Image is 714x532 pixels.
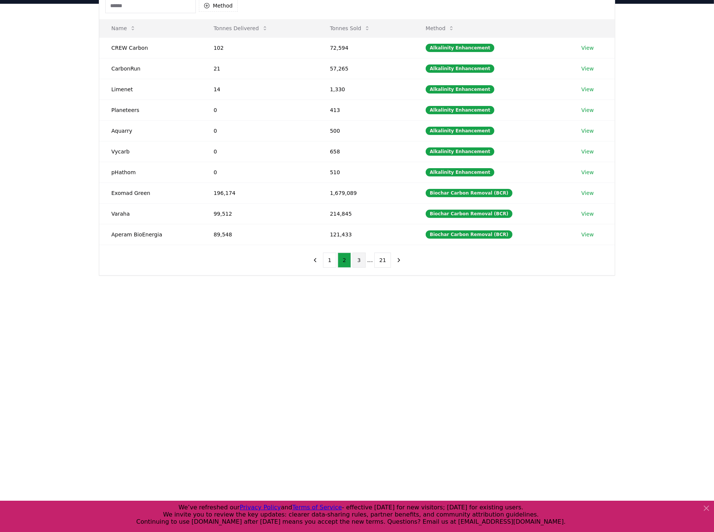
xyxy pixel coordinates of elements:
td: 1,330 [318,79,414,100]
td: 0 [202,162,318,182]
td: 57,265 [318,58,414,79]
td: Vycarb [99,141,202,162]
button: 21 [374,253,391,268]
a: View [582,210,594,218]
a: View [582,231,594,238]
a: View [582,169,594,176]
td: 658 [318,141,414,162]
a: View [582,44,594,52]
div: Alkalinity Enhancement [426,168,494,176]
td: 102 [202,37,318,58]
td: Aquarry [99,120,202,141]
li: ... [367,256,373,265]
td: 89,548 [202,224,318,245]
a: View [582,189,594,197]
td: Limenet [99,79,202,100]
button: 3 [352,253,366,268]
div: Alkalinity Enhancement [426,85,494,94]
td: 72,594 [318,37,414,58]
td: 214,845 [318,203,414,224]
a: View [582,127,594,135]
button: Tonnes Delivered [208,21,274,36]
td: CarbonRun [99,58,202,79]
td: 500 [318,120,414,141]
div: Alkalinity Enhancement [426,106,494,114]
td: Planeteers [99,100,202,120]
button: previous page [309,253,322,268]
div: Alkalinity Enhancement [426,64,494,73]
td: 1,679,089 [318,182,414,203]
td: 413 [318,100,414,120]
td: CREW Carbon [99,37,202,58]
td: 0 [202,141,318,162]
td: 0 [202,120,318,141]
td: 21 [202,58,318,79]
div: Alkalinity Enhancement [426,44,494,52]
td: Varaha [99,203,202,224]
a: View [582,148,594,155]
td: 121,433 [318,224,414,245]
a: View [582,106,594,114]
td: Exomad Green [99,182,202,203]
td: pHathom [99,162,202,182]
td: Aperam BioEnergia [99,224,202,245]
td: 0 [202,100,318,120]
td: 510 [318,162,414,182]
td: 99,512 [202,203,318,224]
button: next page [392,253,405,268]
button: Method [420,21,461,36]
div: Alkalinity Enhancement [426,127,494,135]
div: Biochar Carbon Removal (BCR) [426,189,512,197]
td: 196,174 [202,182,318,203]
button: 2 [338,253,351,268]
td: 14 [202,79,318,100]
div: Biochar Carbon Removal (BCR) [426,210,512,218]
div: Biochar Carbon Removal (BCR) [426,230,512,239]
button: Tonnes Sold [324,21,376,36]
button: Name [105,21,142,36]
button: 1 [323,253,336,268]
div: Alkalinity Enhancement [426,147,494,156]
a: View [582,86,594,93]
a: View [582,65,594,72]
